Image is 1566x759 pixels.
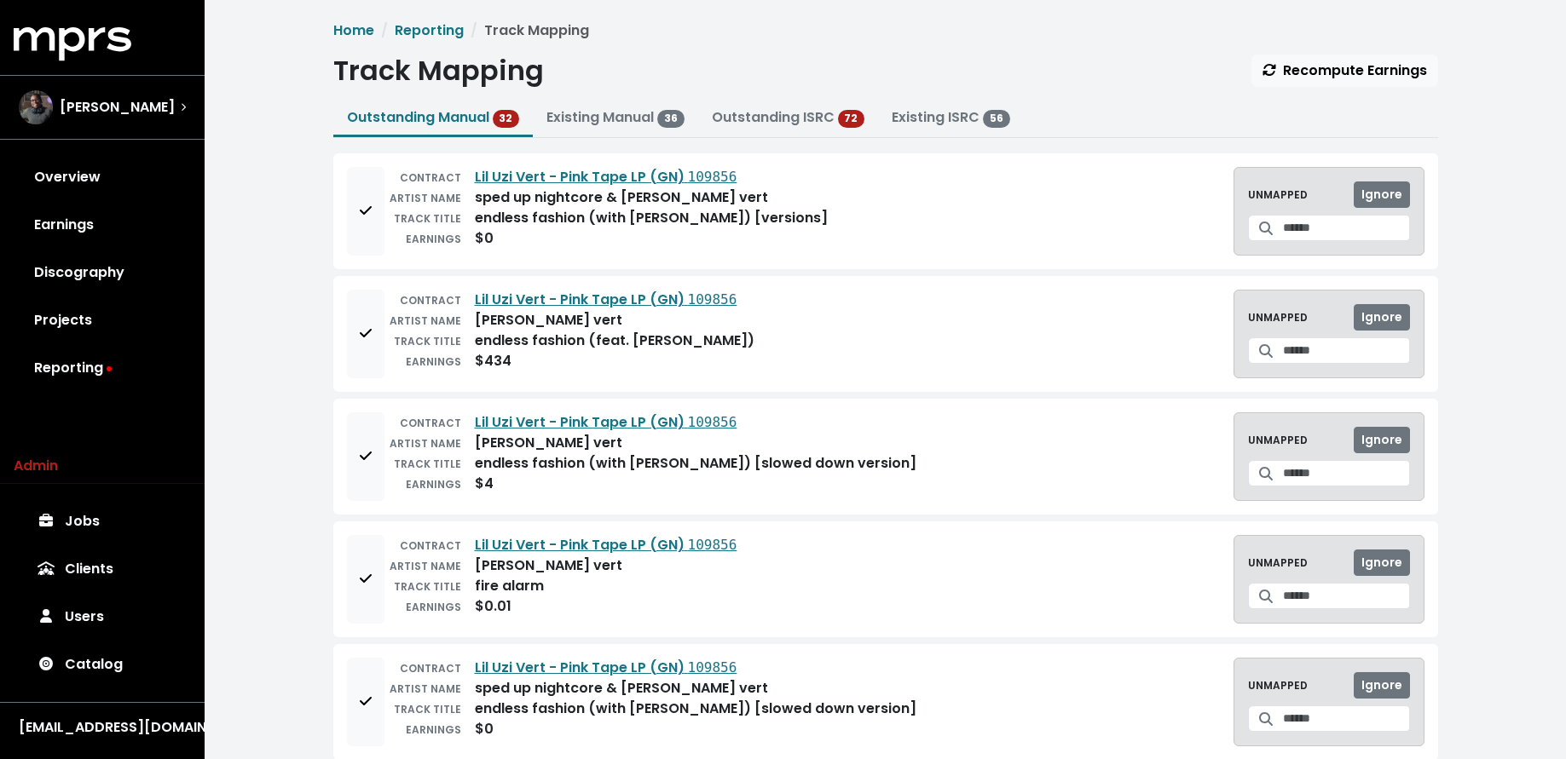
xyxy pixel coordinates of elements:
button: [EMAIL_ADDRESS][DOMAIN_NAME] [14,716,191,739]
span: Ignore [1361,308,1402,325]
span: 32 [493,110,520,127]
small: CONTRACT [400,170,461,185]
nav: breadcrumb [333,20,1438,41]
small: EARNINGS [406,354,461,369]
button: Add to mapping queue [347,412,384,501]
div: $434 [475,351,511,371]
div: endless fashion (with [PERSON_NAME]) [slowed down version] [475,453,916,474]
input: Search for a track to map to [1283,337,1410,364]
button: Ignore [1354,427,1410,453]
span: Ignore [1361,676,1402,693]
a: Users [14,593,191,641]
small: CONTRACT [400,538,461,553]
small: ARTIST NAME [390,436,461,451]
small: UNMAPPED [1248,433,1308,448]
div: sped up nightcore & [PERSON_NAME] vert [475,678,768,699]
small: UNMAPPED [1248,678,1308,693]
a: Existing ISRC 56 [892,107,1010,127]
a: Clients [14,545,191,593]
div: [PERSON_NAME] vert [475,433,622,453]
span: 36 [657,110,685,127]
span: 72 [838,110,865,127]
a: Discography [14,249,191,296]
a: Outstanding ISRC [712,107,835,127]
small: ARTIST NAME [390,681,461,696]
small: TRACK TITLE [394,457,461,471]
input: Search for a track to map to [1283,460,1410,486]
button: Recompute Earnings [1251,55,1438,87]
a: Existing Manual 36 [546,107,685,127]
div: [EMAIL_ADDRESS][DOMAIN_NAME] [19,717,186,738]
div: $0.01 [475,596,511,617]
div: endless fashion (feat. [PERSON_NAME]) [475,331,754,351]
span: [PERSON_NAME] [60,97,175,118]
tt: 109856 [688,659,737,676]
div: $0 [475,228,494,249]
a: Overview [14,153,191,201]
div: $0 [475,719,494,739]
tt: 109856 [688,537,737,553]
a: Lil Uzi Vert - Pink Tape LP (GN) 109856 [475,412,737,432]
tt: 109856 [688,291,737,308]
button: Add to mapping queue [347,535,384,624]
button: Ignore [1354,549,1410,576]
input: Search for a track to map to [1283,705,1410,732]
small: UNMAPPED [1248,310,1308,325]
small: ARTIST NAME [390,559,461,573]
a: mprs logo [14,33,131,53]
small: EARNINGS [406,232,461,246]
small: CONTRACT [400,661,461,676]
li: Track Mapping [464,20,589,41]
div: endless fashion (with [PERSON_NAME]) [slowed down version] [475,699,916,719]
a: Lil Uzi Vert - Pink Tape LP (GN) 109856 [475,535,737,555]
a: Outstanding Manual 32 [347,107,520,127]
small: EARNINGS [406,600,461,614]
small: TRACK TITLE [394,211,461,226]
small: CONTRACT [400,416,461,430]
small: EARNINGS [406,722,461,737]
span: Recompute Earnings [1263,60,1427,80]
small: TRACK TITLE [394,334,461,348]
div: [PERSON_NAME] vert [475,555,622,576]
div: $4 [475,474,494,494]
a: Lil Uzi Vert - Pink Tape LP (GN) 109856 [475,167,737,187]
button: Add to mapping queue [347,167,384,256]
small: CONTRACT [400,293,461,308]
h1: Track Mapping [333,55,544,87]
span: Ignore [1361,554,1402,571]
a: Home [333,20,374,40]
span: Ignore [1361,186,1402,203]
small: UNMAPPED [1248,187,1308,203]
a: Reporting [14,344,191,392]
a: Catalog [14,641,191,688]
button: Add to mapping queue [347,290,384,378]
a: Earnings [14,201,191,249]
button: Ignore [1354,181,1410,208]
small: ARTIST NAME [390,191,461,205]
a: Lil Uzi Vert - Pink Tape LP (GN) 109856 [475,290,737,309]
tt: 109856 [688,414,737,430]
img: The selected account / producer [19,90,53,124]
button: Ignore [1354,304,1410,331]
a: Projects [14,296,191,344]
div: fire alarm [475,576,544,596]
small: EARNINGS [406,477,461,492]
a: Jobs [14,497,191,545]
div: sped up nightcore & [PERSON_NAME] vert [475,187,768,208]
input: Search for a track to map to [1283,215,1410,241]
a: Reporting [395,20,464,40]
small: ARTIST NAME [390,313,461,328]
input: Search for a track to map to [1283,583,1410,609]
button: Ignore [1354,672,1410,699]
tt: 109856 [688,169,737,185]
small: TRACK TITLE [394,579,461,594]
span: Ignore [1361,431,1402,448]
a: Lil Uzi Vert - Pink Tape LP (GN) 109856 [475,658,737,677]
small: TRACK TITLE [394,702,461,716]
small: UNMAPPED [1248,555,1308,571]
div: endless fashion (with [PERSON_NAME]) [versions] [475,208,828,228]
div: [PERSON_NAME] vert [475,310,622,331]
button: Add to mapping queue [347,658,384,746]
span: 56 [983,110,1010,127]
